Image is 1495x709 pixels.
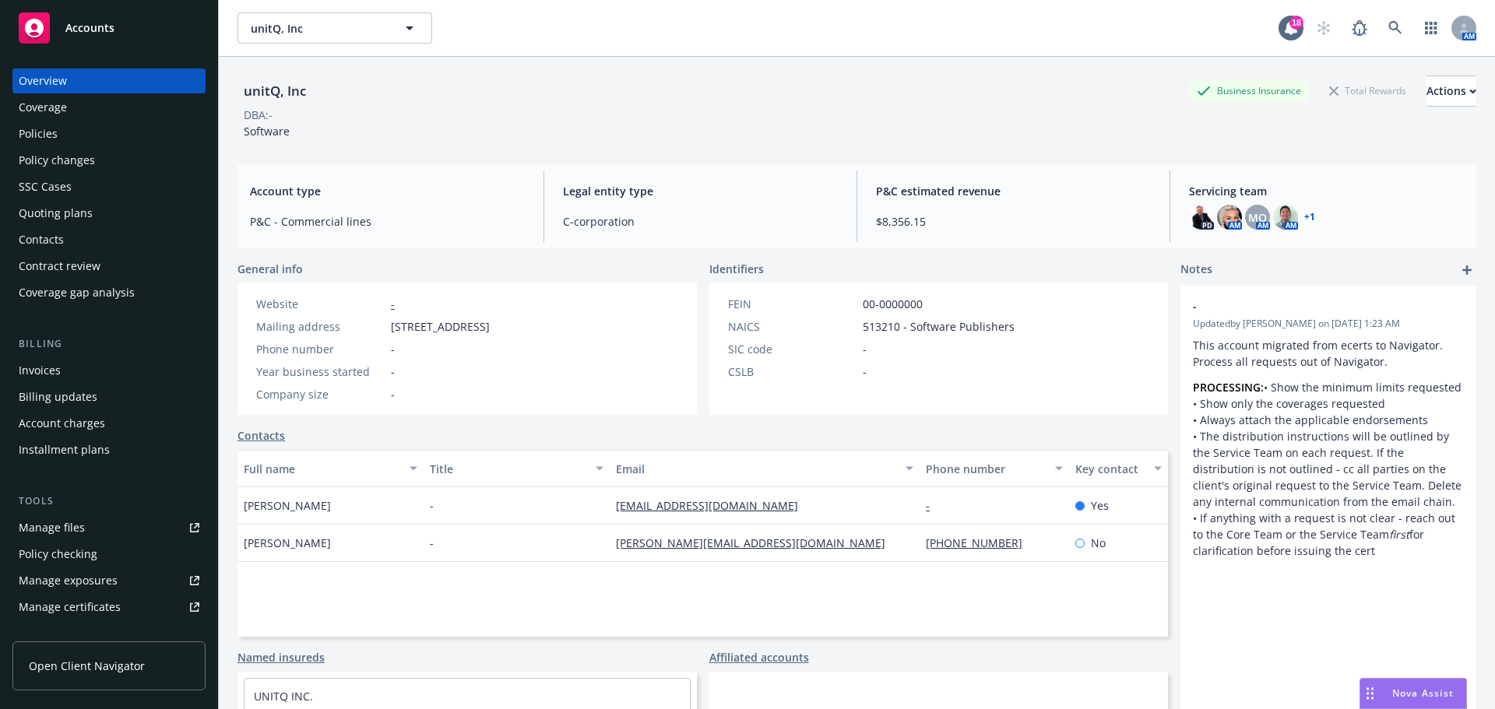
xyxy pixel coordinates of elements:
div: Billing [12,336,206,352]
button: Title [424,450,610,487]
div: CSLB [728,363,857,380]
button: Email [610,450,920,487]
a: Switch app [1416,12,1447,44]
span: unitQ, Inc [251,20,385,37]
a: Accounts [12,6,206,50]
span: 513210 - Software Publishers [863,318,1015,335]
a: Quoting plans [12,201,206,226]
div: Installment plans [19,437,110,462]
a: Start snowing [1308,12,1339,44]
span: Software [244,124,290,139]
span: Manage exposures [12,568,206,593]
div: Phone number [256,341,385,357]
a: Manage files [12,515,206,540]
div: Website [256,296,385,312]
div: Email [616,461,896,477]
div: Phone number [926,461,1045,477]
span: - [430,535,434,551]
span: Notes [1180,261,1212,279]
span: Legal entity type [563,183,838,199]
div: 18 [1289,16,1303,30]
span: Nova Assist [1392,686,1454,700]
span: - [391,341,395,357]
div: SSC Cases [19,174,72,199]
em: first [1389,527,1409,542]
a: Affiliated accounts [709,649,809,665]
img: photo [1273,205,1298,230]
span: [PERSON_NAME] [244,535,331,551]
span: Yes [1091,497,1109,514]
strong: PROCESSING: [1193,380,1264,395]
a: - [926,498,942,513]
div: Business Insurance [1189,81,1309,100]
div: Actions [1426,76,1476,106]
span: P&C estimated revenue [876,183,1151,199]
button: Actions [1426,75,1476,107]
button: Phone number [920,450,1068,487]
div: Policy changes [19,148,95,173]
span: - [1193,298,1423,314]
div: Mailing address [256,318,385,335]
span: C-corporation [563,213,838,230]
div: Policy checking [19,542,97,567]
a: Search [1380,12,1411,44]
div: DBA: - [244,107,273,123]
div: Contract review [19,254,100,279]
div: unitQ, Inc [237,81,312,101]
a: [EMAIL_ADDRESS][DOMAIN_NAME] [616,498,811,513]
button: unitQ, Inc [237,12,432,44]
span: Open Client Navigator [29,658,145,674]
a: Installment plans [12,437,206,462]
a: Manage certificates [12,595,206,619]
div: Coverage gap analysis [19,280,135,305]
div: Quoting plans [19,201,93,226]
a: Report a Bug [1344,12,1375,44]
a: Coverage gap analysis [12,280,206,305]
div: Title [430,461,586,477]
div: Policies [19,121,58,146]
span: - [391,386,395,402]
div: Total Rewards [1321,81,1414,100]
div: Account charges [19,411,105,436]
a: Named insureds [237,649,325,665]
span: Servicing team [1189,183,1464,199]
a: Policies [12,121,206,146]
a: Contacts [237,427,285,444]
span: Identifiers [709,261,764,277]
div: Drag to move [1360,679,1380,708]
span: - [391,363,395,380]
div: Coverage [19,95,67,120]
div: Company size [256,386,385,402]
a: Coverage [12,95,206,120]
span: - [863,363,867,380]
span: [STREET_ADDRESS] [391,318,490,335]
div: FEIN [728,296,857,312]
img: photo [1217,205,1242,230]
a: Account charges [12,411,206,436]
span: MQ [1248,209,1267,226]
div: Full name [244,461,400,477]
div: Manage files [19,515,85,540]
p: This account migrated from ecerts to Navigator. Process all requests out of Navigator. [1193,337,1464,370]
span: Account type [250,183,525,199]
a: Billing updates [12,384,206,409]
a: Invoices [12,358,206,383]
div: Year business started [256,363,385,380]
div: Invoices [19,358,61,383]
span: [PERSON_NAME] [244,497,331,514]
img: photo [1189,205,1214,230]
a: UNITQ INC. [254,689,313,704]
div: NAICS [728,318,857,335]
button: Key contact [1069,450,1168,487]
a: add [1458,261,1476,279]
a: SSC Cases [12,174,206,199]
div: -Updatedby [PERSON_NAME] on [DATE] 1:23 AMThis account migrated from ecerts to Navigator. Process... [1180,286,1476,571]
a: [PERSON_NAME][EMAIL_ADDRESS][DOMAIN_NAME] [616,535,898,550]
span: P&C - Commercial lines [250,213,525,230]
span: - [863,341,867,357]
div: Manage claims [19,621,97,646]
span: - [430,497,434,514]
a: +1 [1304,212,1315,222]
a: Manage claims [12,621,206,646]
a: Contract review [12,254,206,279]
